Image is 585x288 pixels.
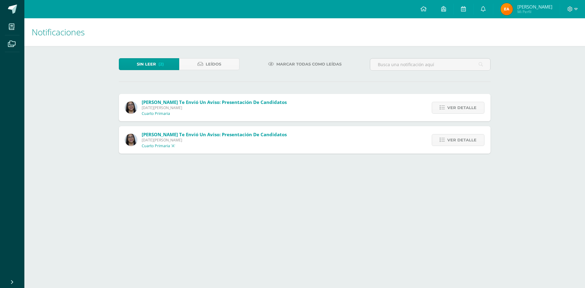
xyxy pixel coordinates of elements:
[125,134,137,146] img: 90c3bb5543f2970d9a0839e1ce488333.png
[142,99,287,105] span: [PERSON_NAME] te envió un aviso: Presentación de candidatos
[501,3,513,15] img: c8adb343b97740be45fb554d4d475903.png
[206,59,221,70] span: Leídos
[142,105,287,110] span: [DATE][PERSON_NAME]
[517,9,552,14] span: Mi Perfil
[137,59,156,70] span: Sin leer
[447,102,477,113] span: Ver detalle
[179,58,239,70] a: Leídos
[517,4,552,10] span: [PERSON_NAME]
[158,59,164,70] span: (2)
[261,58,349,70] a: Marcar todas como leídas
[447,134,477,146] span: Ver detalle
[142,131,287,137] span: [PERSON_NAME] te envió un aviso: Presentación de candidatos
[125,101,137,114] img: 90c3bb5543f2970d9a0839e1ce488333.png
[276,59,342,70] span: Marcar todas como leídas
[142,111,170,116] p: Cuarto Primaria
[32,26,85,38] span: Notificaciones
[370,59,490,70] input: Busca una notificación aquí
[142,137,287,143] span: [DATE][PERSON_NAME]
[142,144,175,148] p: Cuarto Primaria 'A'
[119,58,179,70] a: Sin leer(2)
